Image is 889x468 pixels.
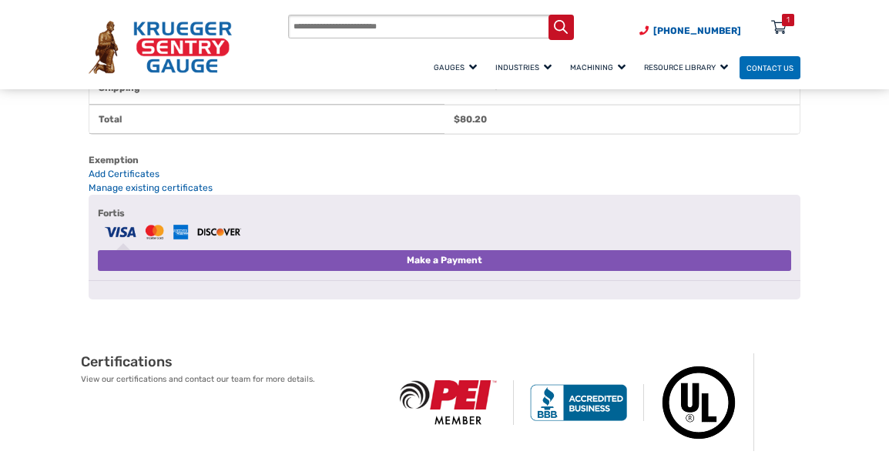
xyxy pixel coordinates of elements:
span: Machining [570,63,626,72]
a: Gauges [427,54,488,81]
a: Resource Library [637,54,740,81]
div: 1 [787,14,790,26]
a: Machining [563,54,637,81]
a: Industries [488,54,563,81]
img: Krueger Sentry Gauge [89,21,232,74]
bdi: 80.20 [454,114,487,125]
b: Exemption [89,155,139,165]
p: View our certifications and contact our team for more details. [81,373,384,386]
label: Fortis [98,204,791,241]
span: Contact Us [746,63,793,72]
h2: Certifications [81,353,384,371]
span: Industries [495,63,552,72]
img: PEI Member [384,380,514,425]
a: Add Certificates [89,167,800,181]
a: Contact Us [740,56,800,80]
a: Manage existing certificates [89,182,213,193]
span: [PHONE_NUMBER] [653,25,741,36]
span: Resource Library [644,63,728,72]
button: Make a Payment [98,250,791,271]
img: BBB [514,384,644,421]
a: Phone Number (920) 434-8860 [639,24,741,38]
img: Underwriters Laboratories [644,353,754,451]
img: Fortis [102,222,243,242]
span: $ [454,114,460,125]
span: Gauges [434,63,477,72]
th: Total [89,105,445,134]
